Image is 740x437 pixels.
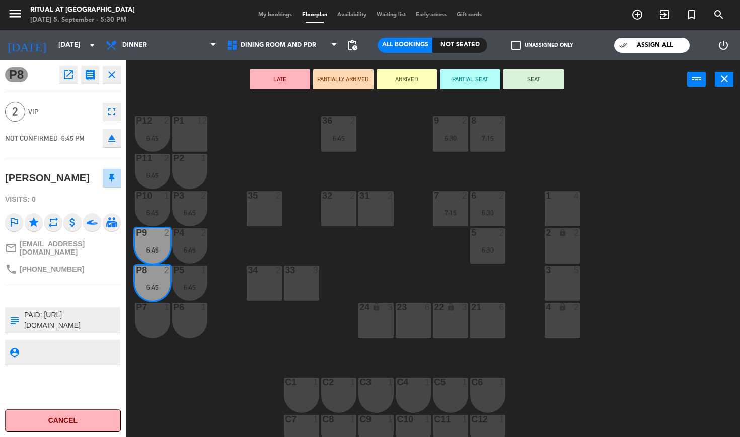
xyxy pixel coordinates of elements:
[462,191,468,200] div: 2
[86,39,98,51] i: arrow_drop_down
[63,213,82,231] i: attach_money
[201,266,207,275] div: 1
[313,415,319,424] div: 1
[322,191,323,200] div: 32
[8,6,23,21] i: menu
[30,5,135,15] div: Ritual at [GEOGRAPHIC_DATA]
[433,135,468,142] div: 6:30
[631,9,643,21] i: add_circle_outline
[350,116,356,126] div: 2
[285,378,285,387] div: C1
[135,246,170,254] div: 6:45
[313,266,319,275] div: 3
[377,69,437,89] button: ARRIVED
[499,191,505,200] div: 2
[432,38,487,53] div: Not seated
[332,12,372,18] span: Availability
[619,41,627,49] span: done_all
[8,6,23,25] button: menu
[350,191,356,200] div: 2
[313,69,374,89] button: PARTIALLY ARRIVED
[164,116,170,126] div: 2
[546,266,546,275] div: 3
[173,116,174,126] div: P1
[470,135,505,142] div: 7:15
[136,228,136,237] div: P9
[103,129,121,147] button: eject
[164,266,170,275] div: 2
[84,69,96,81] i: receipt
[313,378,319,387] div: 1
[20,265,84,273] span: [PHONE_NUMBER]
[173,266,174,275] div: P5
[5,263,17,275] i: phone
[5,191,121,208] div: Visits: 0
[388,415,394,424] div: 1
[470,209,505,216] div: 6:30
[434,415,434,424] div: C11
[322,116,323,126] div: 36
[106,132,118,144] i: eject
[434,303,434,312] div: 22
[471,228,472,237] div: 5
[462,116,468,126] div: 2
[61,134,85,142] span: 6:45 PM
[499,415,505,424] div: 1
[241,42,316,49] span: Dining room and PDR
[717,39,729,51] i: power_settings_new
[425,378,431,387] div: 1
[164,154,170,163] div: 2
[434,378,434,387] div: C5
[173,154,174,163] div: P2
[372,12,411,18] span: Waiting list
[28,106,98,118] span: VIP
[20,240,121,256] span: [EMAIL_ADDRESS][DOMAIN_NAME]
[322,378,323,387] div: C2
[499,303,505,312] div: 6
[411,12,452,18] span: Early-access
[691,73,703,85] i: power_input
[164,191,170,200] div: 1
[250,69,310,89] button: LATE
[713,9,725,21] i: search
[172,246,207,254] div: 6:45
[9,347,20,358] i: person_pin
[511,41,521,50] span: check_box_outline_blank
[62,69,75,81] i: open_in_new
[499,378,505,387] div: 1
[276,191,282,200] div: 2
[462,378,468,387] div: 1
[322,415,323,424] div: C8
[511,41,573,50] label: Unassigned only
[197,116,207,126] div: 12
[5,242,17,254] i: mail_outline
[103,103,121,121] button: fullscreen
[434,191,434,200] div: 7
[5,67,28,82] span: P8
[503,69,564,89] button: SEAT
[462,415,468,424] div: 1
[5,409,121,432] button: Cancel
[546,191,546,200] div: 1
[350,378,356,387] div: 1
[201,191,207,200] div: 2
[201,154,207,163] div: 1
[173,303,174,312] div: P6
[5,240,121,256] a: mail_outline[EMAIL_ADDRESS][DOMAIN_NAME]
[172,284,207,291] div: 6:45
[452,12,487,18] span: Gift cards
[25,213,43,231] i: star
[470,246,505,254] div: 6:30
[276,266,282,275] div: 2
[462,303,468,312] div: 3
[136,266,136,275] div: P8
[30,15,135,25] div: [DATE] 5. September - 5:30 PM
[614,38,690,53] button: done_allAssign all
[574,228,580,237] div: 2
[5,134,58,142] span: NOT CONFIRMED
[350,415,356,424] div: 1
